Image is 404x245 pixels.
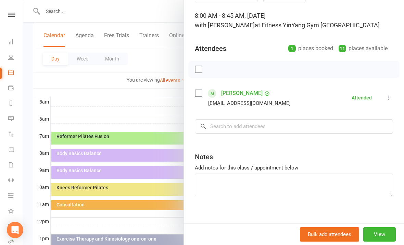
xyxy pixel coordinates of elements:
div: Attendees [195,44,226,53]
div: Open Intercom Messenger [7,222,23,238]
div: 8:00 AM - 8:45 AM, [DATE] [195,11,393,30]
span: with [PERSON_NAME] [195,22,255,29]
div: [EMAIL_ADDRESS][DOMAIN_NAME] [208,99,291,108]
button: Bulk add attendees [300,227,359,242]
span: at Fitness YinYang Gym [GEOGRAPHIC_DATA] [255,22,380,29]
div: Notes [195,152,213,162]
a: Dashboard [8,35,24,50]
button: View [363,227,396,242]
a: General attendance kiosk mode [8,219,24,235]
div: places booked [288,44,333,53]
a: Payments [8,81,24,96]
div: 1 [288,45,296,52]
div: Add notes for this class / appointment below [195,164,393,172]
a: Reports [8,96,24,112]
a: What's New [8,204,24,219]
a: Product Sales [8,142,24,158]
div: 11 [339,45,346,52]
a: [PERSON_NAME] [221,88,263,99]
div: places available [339,44,388,53]
a: Calendar [8,66,24,81]
input: Search to add attendees [195,119,393,134]
a: People [8,50,24,66]
div: Attended [352,95,372,100]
